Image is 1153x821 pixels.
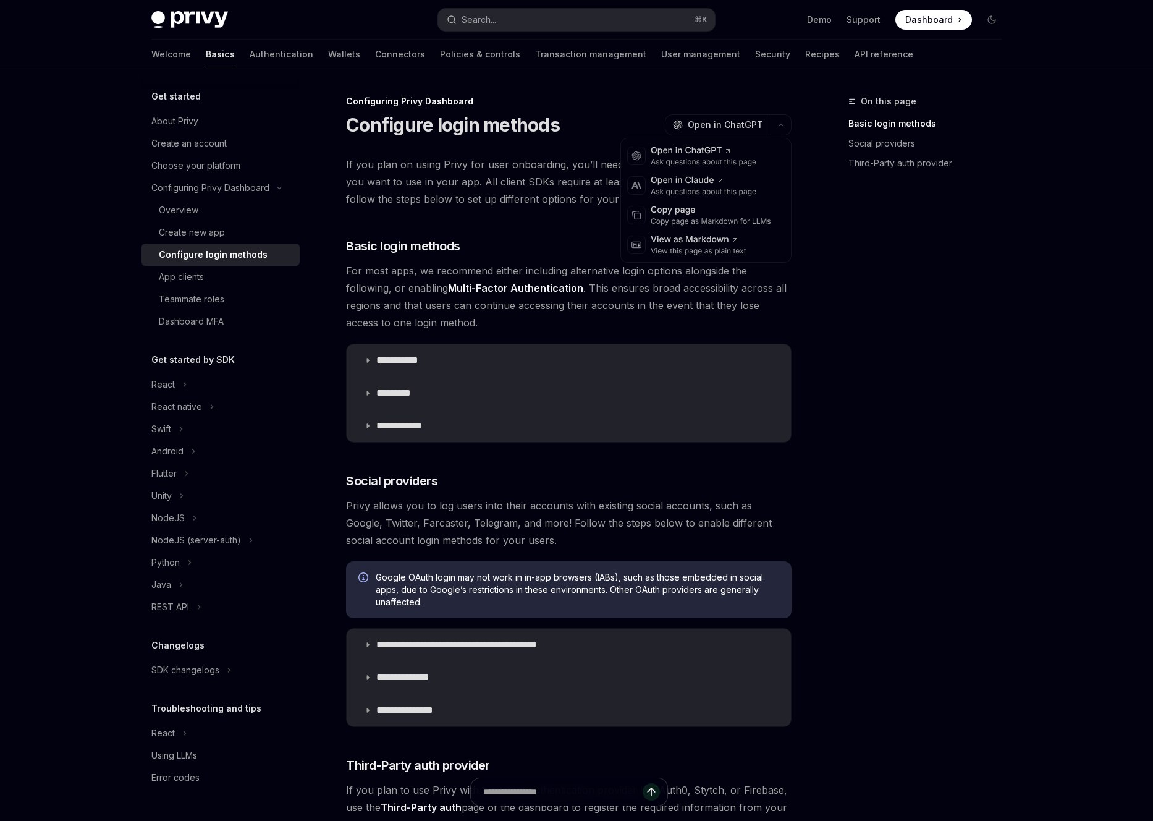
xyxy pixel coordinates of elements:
[151,466,177,481] div: Flutter
[661,40,740,69] a: User management
[346,237,460,255] span: Basic login methods
[141,574,300,596] button: Java
[665,114,771,135] button: Open in ChatGPT
[151,726,175,741] div: React
[651,246,746,256] div: View this page as plain text
[375,40,425,69] a: Connectors
[151,181,269,195] div: Configuring Privy Dashboard
[141,199,300,221] a: Overview
[855,40,913,69] a: API reference
[651,216,771,226] div: Copy page as Markdown for LLMs
[982,10,1002,30] button: Toggle dark mode
[905,14,953,26] span: Dashboard
[141,132,300,155] a: Create an account
[346,114,560,136] h1: Configure login methods
[159,203,198,218] div: Overview
[643,783,660,801] button: Send message
[141,266,300,288] a: App clients
[141,373,300,396] button: React
[346,156,792,208] span: If you plan on using Privy for user onboarding, you’ll need to configure the login methods you wa...
[250,40,313,69] a: Authentication
[346,262,792,331] span: For most apps, we recommend either including alternative login options alongside the following, o...
[346,757,490,774] span: Third-Party auth provider
[651,174,756,187] div: Open in Claude
[651,204,771,216] div: Copy page
[141,485,300,507] button: Unity
[535,40,646,69] a: Transaction management
[848,153,1012,173] a: Third-Party auth provider
[151,577,171,592] div: Java
[206,40,235,69] a: Basics
[151,444,184,459] div: Android
[151,40,191,69] a: Welcome
[151,600,189,615] div: REST API
[807,14,832,26] a: Demo
[651,157,756,167] div: Ask questions about this page
[151,377,175,392] div: React
[358,572,371,585] svg: Info
[695,15,707,25] span: ⌘ K
[151,136,227,151] div: Create an account
[141,177,300,199] button: Configuring Privy Dashboard
[151,399,202,414] div: React native
[755,40,790,69] a: Security
[141,155,300,177] a: Choose your platform
[651,145,756,157] div: Open in ChatGPT
[159,225,225,240] div: Create new app
[346,472,437,490] span: Social providers
[448,282,583,295] a: Multi-Factor Authentication
[462,12,496,27] div: Search...
[159,314,224,329] div: Dashboard MFA
[151,89,201,104] h5: Get started
[141,396,300,418] button: React native
[141,551,300,574] button: Python
[151,748,197,763] div: Using LLMs
[141,221,300,244] a: Create new app
[861,94,916,109] span: On this page
[346,497,792,549] span: Privy allows you to log users into their accounts with existing social accounts, such as Google, ...
[151,114,198,129] div: About Privy
[651,234,746,246] div: View as Markdown
[895,10,972,30] a: Dashboard
[159,247,268,262] div: Configure login methods
[151,533,241,548] div: NodeJS (server-auth)
[141,418,300,440] button: Swift
[141,744,300,767] a: Using LLMs
[376,571,779,608] span: Google OAuth login may not work in in-app browsers (IABs), such as those embedded in social apps,...
[151,701,261,716] h5: Troubleshooting and tips
[805,40,840,69] a: Recipes
[141,462,300,485] button: Flutter
[848,134,1012,153] a: Social providers
[151,422,171,436] div: Swift
[346,95,792,108] div: Configuring Privy Dashboard
[688,119,763,131] span: Open in ChatGPT
[141,440,300,462] button: Android
[141,244,300,266] a: Configure login methods
[651,187,756,197] div: Ask questions about this page
[151,555,180,570] div: Python
[141,659,300,681] button: SDK changelogs
[151,11,228,28] img: dark logo
[141,722,300,744] button: React
[847,14,881,26] a: Support
[141,767,300,789] a: Error codes
[141,110,300,132] a: About Privy
[141,596,300,618] button: REST API
[159,292,224,307] div: Teammate roles
[151,663,219,678] div: SDK changelogs
[151,352,235,367] h5: Get started by SDK
[141,288,300,310] a: Teammate roles
[151,638,205,653] h5: Changelogs
[848,114,1012,134] a: Basic login methods
[141,529,300,551] button: NodeJS (server-auth)
[151,488,172,503] div: Unity
[141,310,300,333] a: Dashboard MFA
[483,778,643,806] input: Ask a question...
[328,40,360,69] a: Wallets
[141,507,300,529] button: NodeJS
[440,40,520,69] a: Policies & controls
[151,158,240,173] div: Choose your platform
[151,770,200,785] div: Error codes
[151,511,185,525] div: NodeJS
[438,9,715,31] button: Search...⌘K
